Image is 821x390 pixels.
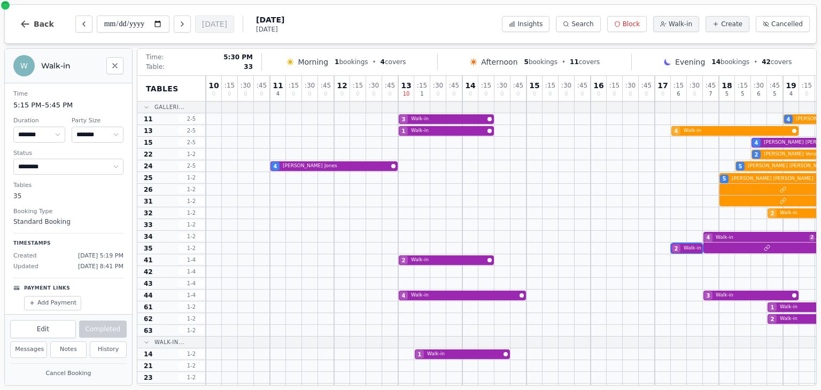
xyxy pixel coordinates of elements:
span: : 45 [770,82,780,89]
span: Created [13,252,37,261]
span: bookings [711,58,749,66]
span: 1 [420,91,423,97]
span: Walk-in [411,115,485,123]
button: [DATE] [195,15,234,33]
span: 10 [208,82,219,89]
span: 0 [308,91,311,97]
span: 1 - 4 [179,268,204,276]
span: 0 [564,91,568,97]
span: 42 [144,268,153,276]
span: : 15 [224,82,235,89]
span: 7 [709,91,712,97]
span: : 45 [321,82,331,89]
span: 1 - 2 [179,174,204,182]
span: 0 [356,91,359,97]
span: 5 [725,91,729,97]
dd: 35 [13,191,123,201]
button: Create [706,16,749,32]
span: Walk-in [716,234,807,241]
span: 14 [711,58,721,66]
dd: 5:15 PM – 5:45 PM [13,100,123,111]
span: 0 [661,91,664,97]
span: covers [381,58,406,66]
span: 1 - 4 [179,291,204,299]
span: 0 [340,91,344,97]
dt: Tables [13,181,123,190]
span: 0 [244,91,247,97]
span: 14 [465,82,475,89]
span: : 15 [673,82,684,89]
span: Tables [146,83,179,94]
span: 1 - 2 [179,244,204,252]
span: 22 [144,150,153,159]
span: 5 [773,91,776,97]
span: 0 [629,91,632,97]
span: 33 [144,221,153,229]
span: 5:30 PM [223,53,253,61]
span: Afternoon [481,57,517,67]
span: Walk-in [411,292,517,299]
span: Morning [298,57,328,67]
span: 1 - 2 [179,221,204,229]
span: : 45 [706,82,716,89]
span: : 15 [802,82,812,89]
button: Block [607,16,647,32]
span: 17 [657,82,668,89]
span: 4 [787,115,791,123]
span: 0 [805,91,808,97]
span: Create [721,20,742,28]
span: • [373,58,376,66]
span: 0 [228,91,231,97]
span: 1 [402,127,406,135]
span: 12 [337,82,347,89]
span: 5 [741,91,744,97]
span: 42 [762,58,771,66]
span: 1 - 4 [179,256,204,264]
button: Notes [50,341,87,358]
span: 4 [789,91,793,97]
span: 23 [144,373,153,382]
span: 0 [548,91,552,97]
span: 2 - 5 [179,115,204,123]
span: : 30 [754,82,764,89]
span: 61 [144,303,153,311]
span: 2 [675,245,678,253]
span: : 45 [577,82,587,89]
button: Cancelled [756,16,810,32]
button: Close [106,57,123,74]
span: covers [570,58,600,66]
span: 35 [144,244,153,253]
span: : 15 [738,82,748,89]
dt: Time [13,90,123,99]
span: 26 [144,185,153,194]
span: 5 [524,58,529,66]
span: 33 [244,63,253,71]
span: Insights [517,20,543,28]
span: • [754,58,757,66]
span: 6 [757,91,760,97]
span: 1 - 2 [179,150,204,158]
span: 24 [144,162,153,170]
span: Walk-In... [154,338,184,346]
span: 0 [212,91,215,97]
span: : 30 [433,82,443,89]
span: 1 - 2 [179,373,204,381]
span: : 15 [289,82,299,89]
span: 13 [401,82,411,89]
span: 13 [144,127,153,135]
span: 63 [144,326,153,335]
span: 0 [324,91,327,97]
span: • [562,58,566,66]
span: 1 - 2 [179,326,204,334]
span: 0 [292,91,295,97]
span: Galleri... [154,103,184,111]
p: Payment Links [24,285,70,292]
span: 0 [260,91,263,97]
span: 0 [516,91,520,97]
span: 0 [452,91,455,97]
span: Walk-in [684,245,701,252]
span: [DATE] [256,14,284,25]
span: 11 [570,58,579,66]
span: 0 [645,91,648,97]
span: : 45 [513,82,523,89]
